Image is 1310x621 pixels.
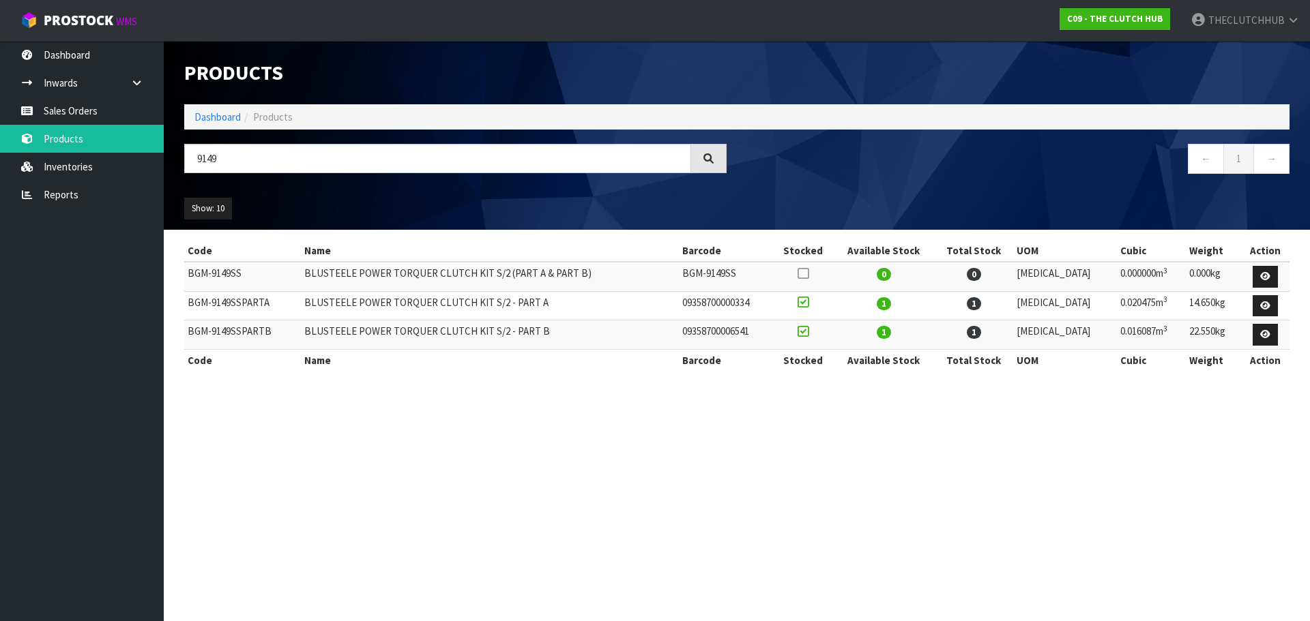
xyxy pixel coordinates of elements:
strong: C09 - THE CLUTCH HUB [1067,13,1163,25]
sup: 3 [1163,266,1167,275]
sup: 3 [1163,294,1167,304]
td: BGM-9149SS [184,262,301,291]
td: 0.020475m [1117,291,1186,320]
th: Stocked [773,240,832,262]
th: Name [301,240,679,262]
nav: Page navigation [747,144,1290,177]
a: → [1253,144,1290,173]
th: Barcode [679,240,774,262]
th: UOM [1013,240,1117,262]
th: Total Stock [935,349,1014,371]
td: 22.550kg [1186,320,1241,350]
th: Action [1241,349,1290,371]
th: UOM [1013,349,1117,371]
td: 09358700000334 [679,291,774,320]
span: 1 [967,297,981,310]
span: Products [253,110,293,123]
span: 0 [877,268,891,281]
td: 09358700006541 [679,320,774,350]
button: Show: 10 [184,198,232,219]
th: Code [184,240,301,262]
td: 0.016087m [1117,320,1186,350]
td: BGM-9149SSPARTB [184,320,301,350]
td: BGM-9149SSPARTA [184,291,301,320]
th: Total Stock [935,240,1014,262]
td: BLUSTEELE POWER TORQUER CLUTCH KIT S/2 - PART A [301,291,679,320]
td: [MEDICAL_DATA] [1013,320,1117,350]
a: 1 [1223,144,1254,173]
span: 1 [877,326,891,339]
span: 1 [877,297,891,310]
td: BGM-9149SS [679,262,774,291]
img: cube-alt.png [20,12,38,29]
a: Dashboard [194,110,241,123]
h1: Products [184,61,727,84]
span: 1 [967,326,981,339]
td: 0.000000m [1117,262,1186,291]
td: [MEDICAL_DATA] [1013,262,1117,291]
small: WMS [116,15,137,28]
sup: 3 [1163,324,1167,333]
th: Stocked [773,349,832,371]
span: 0 [967,268,981,281]
th: Code [184,349,301,371]
span: THECLUTCHHUB [1208,14,1285,27]
td: BLUSTEELE POWER TORQUER CLUTCH KIT S/2 (PART A & PART B) [301,262,679,291]
th: Weight [1186,349,1241,371]
span: ProStock [44,12,113,29]
td: BLUSTEELE POWER TORQUER CLUTCH KIT S/2 - PART B [301,320,679,350]
a: ← [1188,144,1224,173]
th: Available Stock [833,240,935,262]
th: Available Stock [833,349,935,371]
th: Cubic [1117,240,1186,262]
td: 14.650kg [1186,291,1241,320]
th: Action [1241,240,1290,262]
th: Name [301,349,679,371]
th: Barcode [679,349,774,371]
th: Weight [1186,240,1241,262]
th: Cubic [1117,349,1186,371]
td: [MEDICAL_DATA] [1013,291,1117,320]
td: 0.000kg [1186,262,1241,291]
input: Search products [184,144,691,173]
